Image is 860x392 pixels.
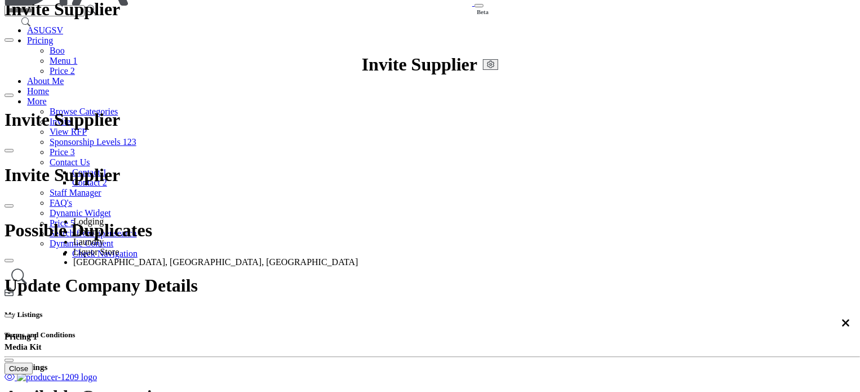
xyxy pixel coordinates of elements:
a: Dynamic Content [50,239,113,248]
h6: Beta [477,8,489,15]
a: Pricing [27,36,53,45]
a: Sponsorship Levels 123 [50,137,136,147]
a: Price 3 [50,147,75,157]
a: Price 2 [50,66,75,76]
button: Close [5,149,14,152]
li: Laundry [73,237,358,247]
a: Dynamic Widget [50,208,111,218]
button: Close [5,314,14,318]
button: Close [5,38,14,42]
li: [GEOGRAPHIC_DATA], [GEOGRAPHIC_DATA], [GEOGRAPHIC_DATA] [73,257,358,267]
a: Browse Categories [50,107,118,116]
li: Library [73,227,358,237]
button: Close [5,94,14,97]
li: Lodging [73,217,358,227]
a: View RFP [50,127,87,136]
a: Boo [50,46,65,55]
button: Close [5,204,14,208]
a: Search [5,265,34,288]
button: Toggle navigation [475,4,484,7]
a: FAQ's [50,198,72,208]
h1: Update Company Details [5,275,855,296]
h5: Terms and Conditions [5,331,855,340]
a: Media Kit [5,342,41,351]
img: producer-1209 logo [17,372,97,382]
li: Liquor Store [73,247,358,257]
a: ASUGSV [27,25,63,35]
h1: Possible Duplicates [5,220,855,241]
a: More [27,96,47,106]
a: Staff Manager [50,188,101,197]
a: About Me [27,76,64,86]
h1: Invite Supplier [362,54,477,75]
button: Close [5,363,33,375]
a: Price 5 [50,218,75,228]
h1: Invite Supplier [5,109,855,130]
a: Menu 1 [50,56,77,65]
a: Contact Us [50,157,90,167]
button: Close [5,259,14,262]
button: Close [5,359,14,362]
h1: Invite Supplier [5,165,855,186]
a: Home [27,86,49,96]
